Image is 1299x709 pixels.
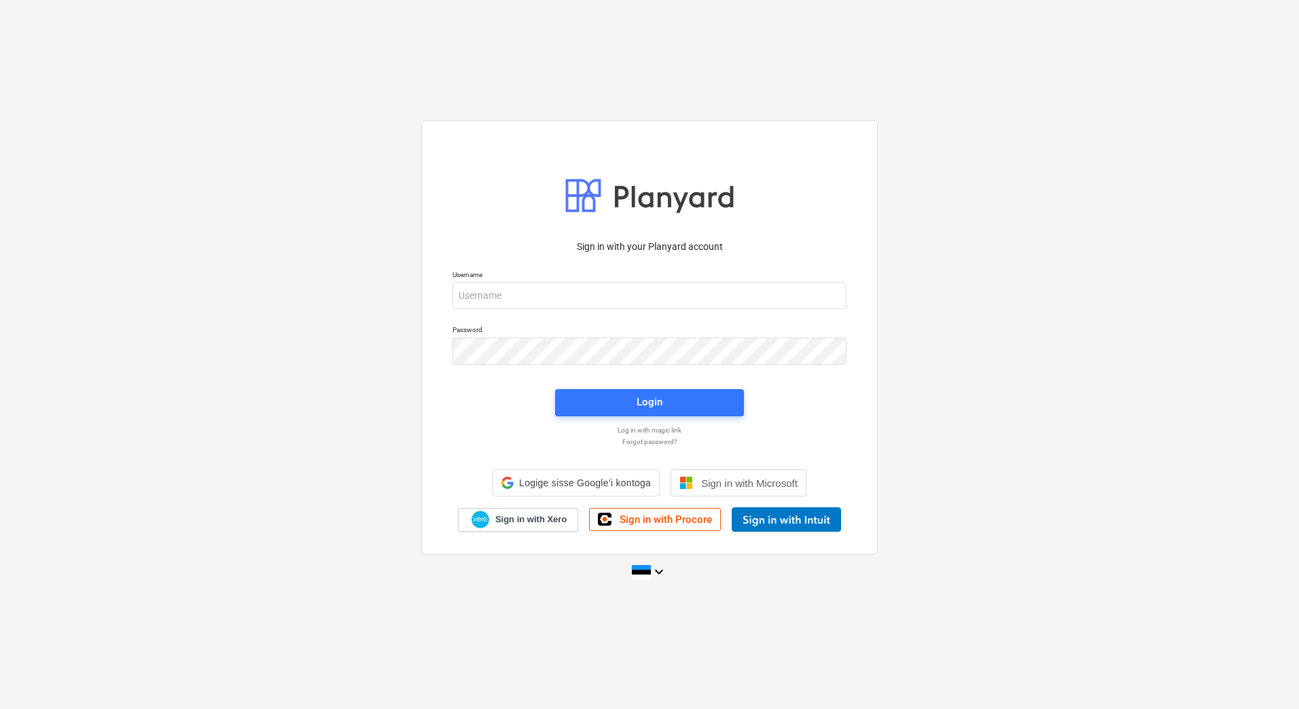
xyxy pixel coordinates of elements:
i: keyboard_arrow_down [651,564,667,580]
div: Logige sisse Google’i kontoga [493,469,660,496]
input: Username [452,282,847,309]
span: Logige sisse Google’i kontoga [519,477,651,488]
div: Login [637,393,662,411]
span: Sign in with Procore [620,513,712,526]
p: Sign in with your Planyard account [452,240,847,254]
span: Sign in with Microsoft [701,477,798,489]
a: Log in with magic link [446,426,853,435]
img: Xero logo [471,511,489,529]
img: Microsoft logo [679,476,693,490]
a: Sign in with Procore [589,508,721,531]
p: Username [452,270,847,282]
button: Login [555,389,744,416]
a: Sign in with Xero [458,508,579,532]
span: Sign in with Xero [495,513,567,526]
a: Forgot password? [446,437,853,446]
p: Password [452,325,847,337]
